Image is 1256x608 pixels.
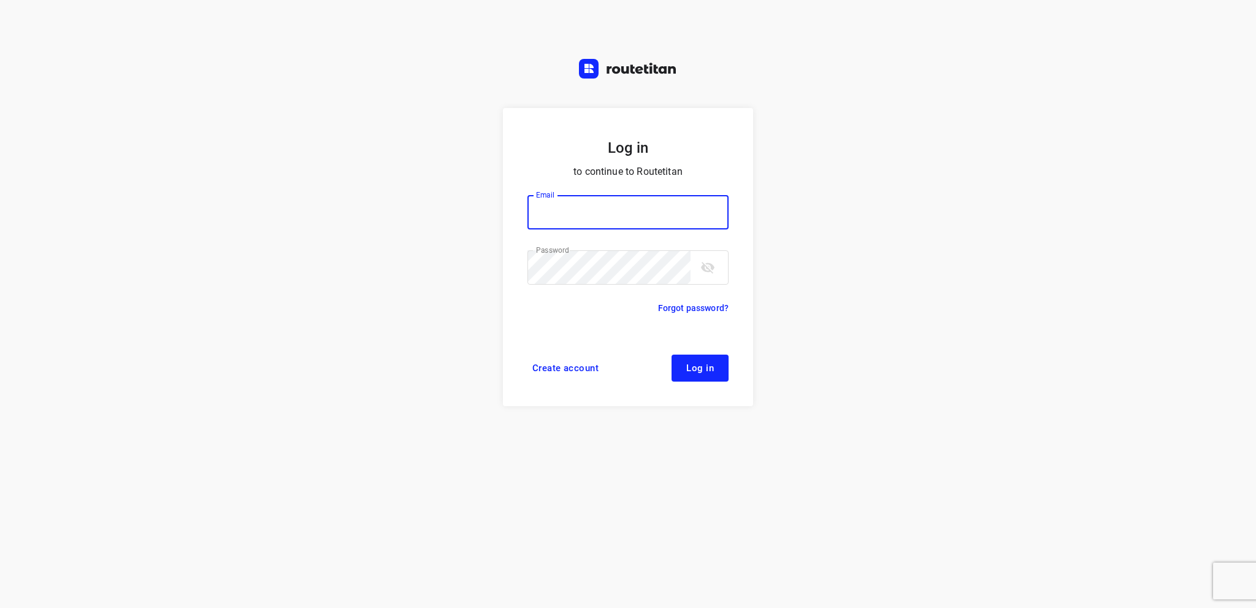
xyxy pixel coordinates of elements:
[658,301,729,315] a: Forgot password?
[527,163,729,180] p: to continue to Routetitan
[579,59,677,79] img: Routetitan
[527,137,729,158] h5: Log in
[695,255,720,280] button: toggle password visibility
[532,363,599,373] span: Create account
[579,59,677,82] a: Routetitan
[686,363,714,373] span: Log in
[527,355,603,382] a: Create account
[672,355,729,382] button: Log in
